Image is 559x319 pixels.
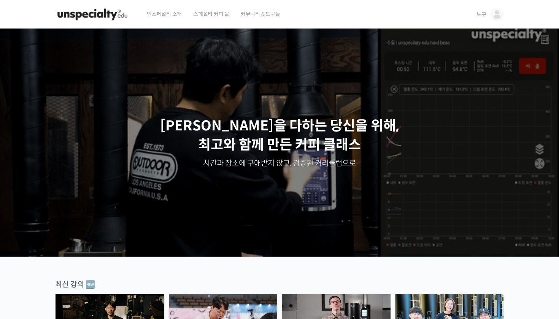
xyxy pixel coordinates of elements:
span: 노구 [476,11,486,18]
p: [PERSON_NAME]을 다하는 당신을 위해, 최고와 함께 만든 커피 클래스 [8,116,551,155]
p: 시간과 장소에 구애받지 않고, 검증된 커리큘럼으로 [8,158,551,169]
div: 최신 강의 🆕 [55,279,504,290]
